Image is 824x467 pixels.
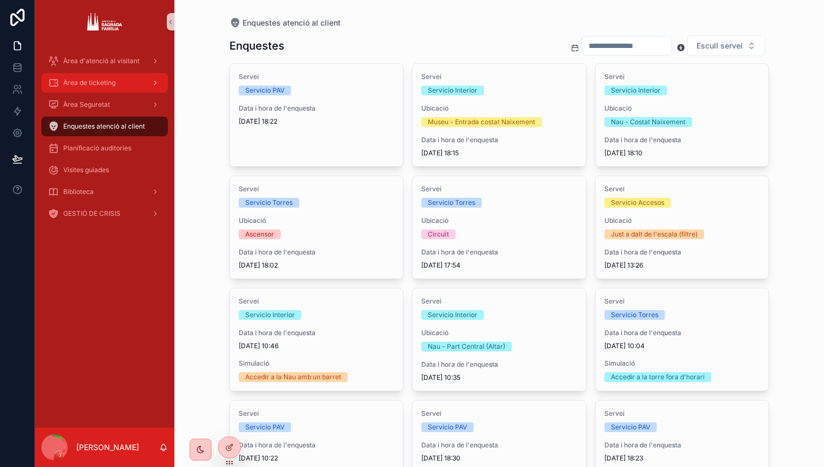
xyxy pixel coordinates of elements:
div: Ascensor [245,229,274,239]
span: Servei [239,185,395,193]
span: Data i hora de l'enquesta [421,360,577,369]
div: Servicio Interior [428,310,477,320]
a: ServeiServicio TorresUbicacióCircuïtData i hora de l'enquesta[DATE] 17:54 [412,175,586,279]
a: ServeiServicio PAVData i hora de l'enquesta[DATE] 18:22 [229,63,404,167]
div: Servicio PAV [245,422,284,432]
div: Accedir a la torre fora d'horari [611,372,705,382]
a: ServeiServicio InteriorUbicacióNau - Costat NaixementData i hora de l'enquesta[DATE] 18:10 [595,63,770,167]
div: Circuït [428,229,449,239]
span: Servei [239,409,395,418]
span: [DATE] 10:22 [239,454,395,463]
a: Enquestes atenció al client [41,117,168,136]
div: Nau - Costat Naixement [611,117,686,127]
span: Data i hora de l'enquesta [239,329,395,337]
span: Enquestes atenció al client [63,122,145,131]
div: Servicio Torres [611,310,658,320]
span: [DATE] 10:35 [421,373,577,382]
span: Data i hora de l'enquesta [604,136,760,144]
span: Servei [604,297,760,306]
span: Data i hora de l'enquesta [604,441,760,450]
span: Ubicació [421,216,577,225]
h1: Enquestes [229,38,284,53]
div: Accedir a la Nau amb un barret [245,372,341,382]
div: Servicio Interior [245,310,295,320]
span: GESTIÓ DE CRISIS [63,209,120,218]
div: Museu - Entrada costat Naixement [428,117,535,127]
a: Àrea Seguretat [41,95,168,114]
span: [DATE] 13:26 [604,261,760,270]
a: ServeiServicio TorresData i hora de l'enquesta[DATE] 10:04SimulacióAccedir a la torre fora d'horari [595,288,770,391]
a: Àrea d'atenció al visitant [41,51,168,71]
a: Biblioteca [41,182,168,202]
span: Servei [604,185,760,193]
span: Biblioteca [63,187,94,196]
div: Servicio Torres [245,198,293,208]
span: [DATE] 10:04 [604,342,760,350]
span: Servei [421,409,577,418]
div: scrollable content [35,44,174,238]
span: [DATE] 18:23 [604,454,760,463]
span: Àrea d'atenció al visitant [63,57,140,65]
span: Àrea Seguretat [63,100,110,109]
div: Nau - Part Central (Altar) [428,342,505,351]
span: Data i hora de l'enquesta [421,441,577,450]
span: Servei [421,72,577,81]
span: Planificació auditories [63,144,131,153]
span: Data i hora de l'enquesta [239,441,395,450]
span: Ubicació [421,104,577,113]
a: ServeiServicio TorresUbicacióAscensorData i hora de l'enquesta[DATE] 18:02 [229,175,404,279]
div: Servicio Interior [611,86,661,95]
span: Servei [239,297,395,306]
span: Data i hora de l'enquesta [421,248,577,257]
div: Servicio Torres [428,198,475,208]
span: Data i hora de l'enquesta [421,136,577,144]
span: Simulació [239,359,395,368]
span: [DATE] 18:10 [604,149,760,157]
span: Servei [421,297,577,306]
span: Ubicació [604,216,760,225]
span: [DATE] 18:30 [421,454,577,463]
span: Ubicació [239,216,395,225]
a: ServeiServicio InteriorData i hora de l'enquesta[DATE] 10:46SimulacióAccedir a la Nau amb un barret [229,288,404,391]
span: Ubicació [421,329,577,337]
div: Servicio Interior [428,86,477,95]
span: Visites guiades [63,166,109,174]
p: [PERSON_NAME] [76,442,139,453]
a: ServeiServicio AccesosUbicacióJust a dalt de l'escala (filtre)Data i hora de l'enquesta[DATE] 13:26 [595,175,770,279]
div: Servicio PAV [245,86,284,95]
button: Select Button [687,35,765,56]
div: Servicio PAV [611,422,650,432]
span: [DATE] 10:46 [239,342,395,350]
a: Planificació auditories [41,138,168,158]
a: ServeiServicio InteriorUbicacióMuseu - Entrada costat NaixementData i hora de l'enquesta[DATE] 18:15 [412,63,586,167]
span: Servei [604,72,760,81]
a: ServeiServicio InteriorUbicacióNau - Part Central (Altar)Data i hora de l'enquesta[DATE] 10:35 [412,288,586,391]
a: GESTIÓ DE CRISIS [41,204,168,223]
span: Data i hora de l'enquesta [604,248,760,257]
span: [DATE] 18:02 [239,261,395,270]
a: Enquestes atenció al client [229,17,341,28]
span: [DATE] 18:15 [421,149,577,157]
span: Enquestes atenció al client [243,17,341,28]
span: Servei [421,185,577,193]
span: Data i hora de l'enquesta [604,329,760,337]
span: Ubicació [604,104,760,113]
span: Servei [604,409,760,418]
img: App logo [87,13,122,31]
div: Servicio PAV [428,422,467,432]
div: Servicio Accesos [611,198,664,208]
div: Just a dalt de l'escala (filtre) [611,229,698,239]
span: Data i hora de l'enquesta [239,248,395,257]
span: Simulació [604,359,760,368]
span: Data i hora de l'enquesta [239,104,395,113]
a: Visites guiades [41,160,168,180]
span: Àrea de ticketing [63,78,116,87]
span: Escull servei [696,40,743,51]
span: [DATE] 18:22 [239,117,395,126]
a: Àrea de ticketing [41,73,168,93]
span: [DATE] 17:54 [421,261,577,270]
span: Servei [239,72,395,81]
